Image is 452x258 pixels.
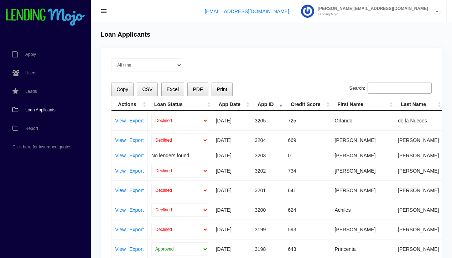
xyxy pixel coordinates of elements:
[129,207,144,212] a: Export
[349,83,432,94] label: Search:
[394,130,443,150] td: [PERSON_NAME]
[25,52,36,57] span: Apply
[314,6,428,11] span: [PERSON_NAME][EMAIL_ADDRESS][DOMAIN_NAME]
[212,220,251,239] td: [DATE]
[115,138,126,143] a: View
[331,130,395,150] td: [PERSON_NAME]
[251,130,284,150] td: 3204
[25,71,36,75] span: Users
[5,9,85,26] img: logo-small.png
[212,161,251,180] td: [DATE]
[115,118,126,123] a: View
[284,150,331,161] td: 0
[331,98,395,111] th: First Name: activate to sort column ascending
[212,111,251,130] td: [DATE]
[331,200,395,220] td: Achiles
[212,83,233,96] button: Print
[368,83,432,94] input: Search:
[187,83,208,96] button: PDF
[331,220,395,239] td: [PERSON_NAME]
[251,150,284,161] td: 3203
[394,111,443,130] td: de la Nueces
[212,130,251,150] td: [DATE]
[251,161,284,180] td: 3202
[111,83,134,96] button: Copy
[116,86,128,92] span: Copy
[331,161,395,180] td: [PERSON_NAME]
[25,108,56,112] span: Loan Applicants
[111,98,148,111] th: Actions: activate to sort column ascending
[284,220,331,239] td: 593
[148,98,212,111] th: Loan Status: activate to sort column ascending
[314,12,428,16] small: Lending Mojo
[212,150,251,161] td: [DATE]
[251,200,284,220] td: 3200
[129,118,144,123] a: Export
[331,150,395,161] td: [PERSON_NAME]
[148,150,212,161] td: No lenders found
[193,86,203,92] span: PDF
[129,138,144,143] a: Export
[251,180,284,200] td: 3201
[251,111,284,130] td: 3205
[115,153,126,158] a: View
[100,31,150,39] h4: Loan Applicants
[212,200,251,220] td: [DATE]
[129,227,144,232] a: Export
[284,180,331,200] td: 641
[115,247,126,252] a: View
[331,180,395,200] td: [PERSON_NAME]
[25,126,38,131] span: Report
[212,180,251,200] td: [DATE]
[394,180,443,200] td: [PERSON_NAME]
[217,86,227,92] span: Print
[115,207,126,212] a: View
[212,98,251,111] th: App Date: activate to sort column ascending
[115,227,126,232] a: View
[394,98,443,111] th: Last Name: activate to sort column ascending
[129,247,144,252] a: Export
[284,200,331,220] td: 624
[115,168,126,173] a: View
[115,188,126,193] a: View
[284,161,331,180] td: 734
[301,5,314,18] img: Profile image
[251,220,284,239] td: 3199
[137,83,158,96] button: CSV
[284,98,331,111] th: Credit Score: activate to sort column ascending
[142,86,152,92] span: CSV
[161,83,185,96] button: Excel
[251,98,284,111] th: App ID: activate to sort column ascending
[331,111,395,130] td: Orlando
[167,86,179,92] span: Excel
[12,145,71,149] span: Click here for insurance quotes
[284,111,331,130] td: 725
[129,188,144,193] a: Export
[205,9,289,14] a: [EMAIL_ADDRESS][DOMAIN_NAME]
[394,161,443,180] td: [PERSON_NAME]
[129,153,144,158] a: Export
[25,89,37,94] span: Leads
[394,200,443,220] td: [PERSON_NAME]
[394,150,443,161] td: [PERSON_NAME]
[284,130,331,150] td: 669
[394,220,443,239] td: [PERSON_NAME]
[129,168,144,173] a: Export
